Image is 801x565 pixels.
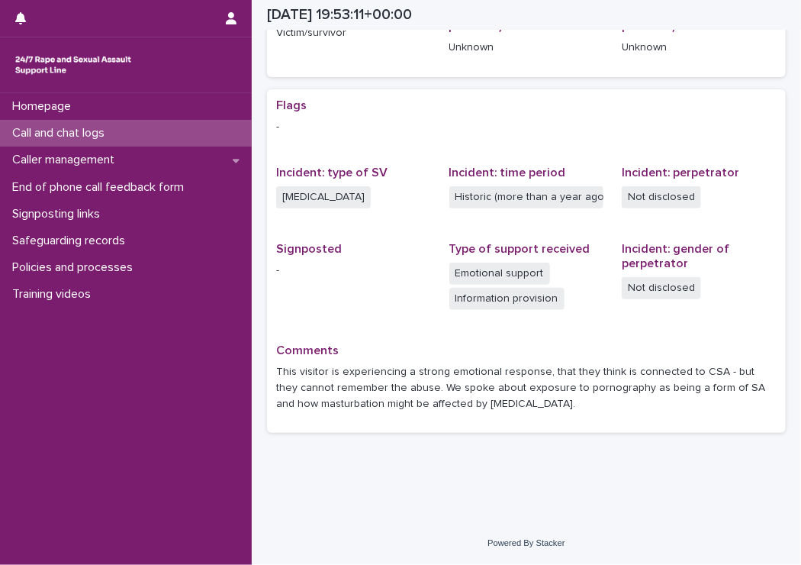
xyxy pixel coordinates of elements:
[6,234,137,248] p: Safeguarding records
[449,186,604,208] span: Historic (more than a year ago)
[622,40,777,56] p: Unknown
[622,186,701,208] span: Not disclosed
[6,287,103,302] p: Training videos
[6,207,112,221] p: Signposting links
[6,99,83,114] p: Homepage
[449,263,550,285] span: Emotional support
[6,260,145,275] p: Policies and processes
[276,119,777,135] p: -
[276,364,777,412] p: This visitor is experiencing a strong emotional response, that they think is connected to CSA - b...
[622,277,701,299] span: Not disclosed
[487,538,565,547] a: Powered By Stacker
[449,288,565,310] span: Information provision
[276,25,431,41] p: Victim/survivor
[276,263,431,279] p: -
[276,344,339,357] span: Comments
[6,153,127,167] p: Caller management
[276,186,371,208] span: [MEDICAL_DATA]
[276,166,388,179] span: Incident: type of SV
[449,40,604,56] p: Unknown
[449,166,566,179] span: Incident: time period
[6,126,117,140] p: Call and chat logs
[622,243,729,270] span: Incident: gender of perpetrator
[622,166,739,179] span: Incident: perpetrator
[276,243,342,255] span: Signposted
[449,243,590,255] span: Type of support received
[12,50,134,80] img: rhQMoQhaT3yELyF149Cw
[276,99,307,111] span: Flags
[267,6,412,24] h2: [DATE] 19:53:11+00:00
[6,180,196,195] p: End of phone call feedback form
